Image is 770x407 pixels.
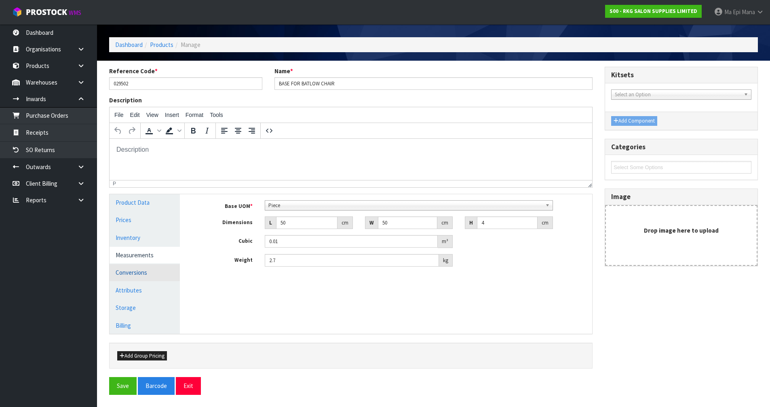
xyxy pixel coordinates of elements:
button: Redo [125,124,139,138]
label: Cubic [192,235,259,245]
a: Product Data [110,194,180,211]
h3: Kitsets [611,71,751,79]
span: Edit [130,112,140,118]
button: Add Group Pricing [117,351,167,361]
div: p [113,181,116,187]
div: Text color [142,124,162,138]
label: Reference Code [109,67,158,75]
div: cm [538,216,553,229]
input: Name [274,77,593,90]
span: Mana [742,8,755,16]
strong: L [269,219,272,226]
input: Height [477,216,538,229]
button: Align right [245,124,259,138]
span: ProStock [26,7,67,17]
button: Bold [186,124,200,138]
a: Dashboard [115,41,143,49]
strong: W [369,219,374,226]
label: Dimensions [192,216,259,227]
span: View [146,112,158,118]
a: Inventory [110,229,180,246]
button: Save [109,377,137,394]
div: Resize [586,180,593,187]
input: Reference Code [109,77,262,90]
div: cm [338,216,353,229]
span: Piece [268,201,542,210]
a: Prices [110,212,180,228]
input: Length [276,216,338,229]
input: Cubic [265,235,438,248]
button: Italic [200,124,214,138]
div: m³ [438,235,453,248]
input: Weight [265,254,439,267]
label: Name [274,67,293,75]
a: Billing [110,317,180,334]
strong: S00 - RKG SALON SUPPLIES LIMITED [610,8,697,15]
span: Insert [165,112,179,118]
img: cube-alt.png [12,7,22,17]
iframe: Rich Text Area. Press ALT-0 for help. [110,139,592,180]
input: Width [378,216,438,229]
button: Align left [217,124,231,138]
div: cm [437,216,453,229]
a: S00 - RKG SALON SUPPLIES LIMITED [605,5,702,18]
label: Base UOM [192,200,259,210]
button: Align center [231,124,245,138]
strong: H [469,219,473,226]
div: Background color [162,124,183,138]
a: Products [150,41,173,49]
span: Ma Epi [724,8,740,16]
span: Format [186,112,203,118]
a: Conversions [110,264,180,281]
span: Manage [181,41,200,49]
small: WMS [69,9,81,17]
strong: Drop image here to upload [644,227,719,234]
span: Select an Option [615,90,740,100]
a: Measurements [110,247,180,263]
button: Source code [262,124,276,138]
label: Weight [192,254,259,264]
button: Undo [111,124,125,138]
label: Description [109,96,142,104]
button: Exit [176,377,201,394]
button: Barcode [138,377,175,394]
button: Add Component [611,116,657,126]
a: Storage [110,299,180,316]
span: Tools [210,112,223,118]
h3: Image [611,193,751,201]
div: kg [439,254,453,267]
a: Attributes [110,282,180,299]
span: File [114,112,124,118]
h3: Categories [611,143,751,151]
